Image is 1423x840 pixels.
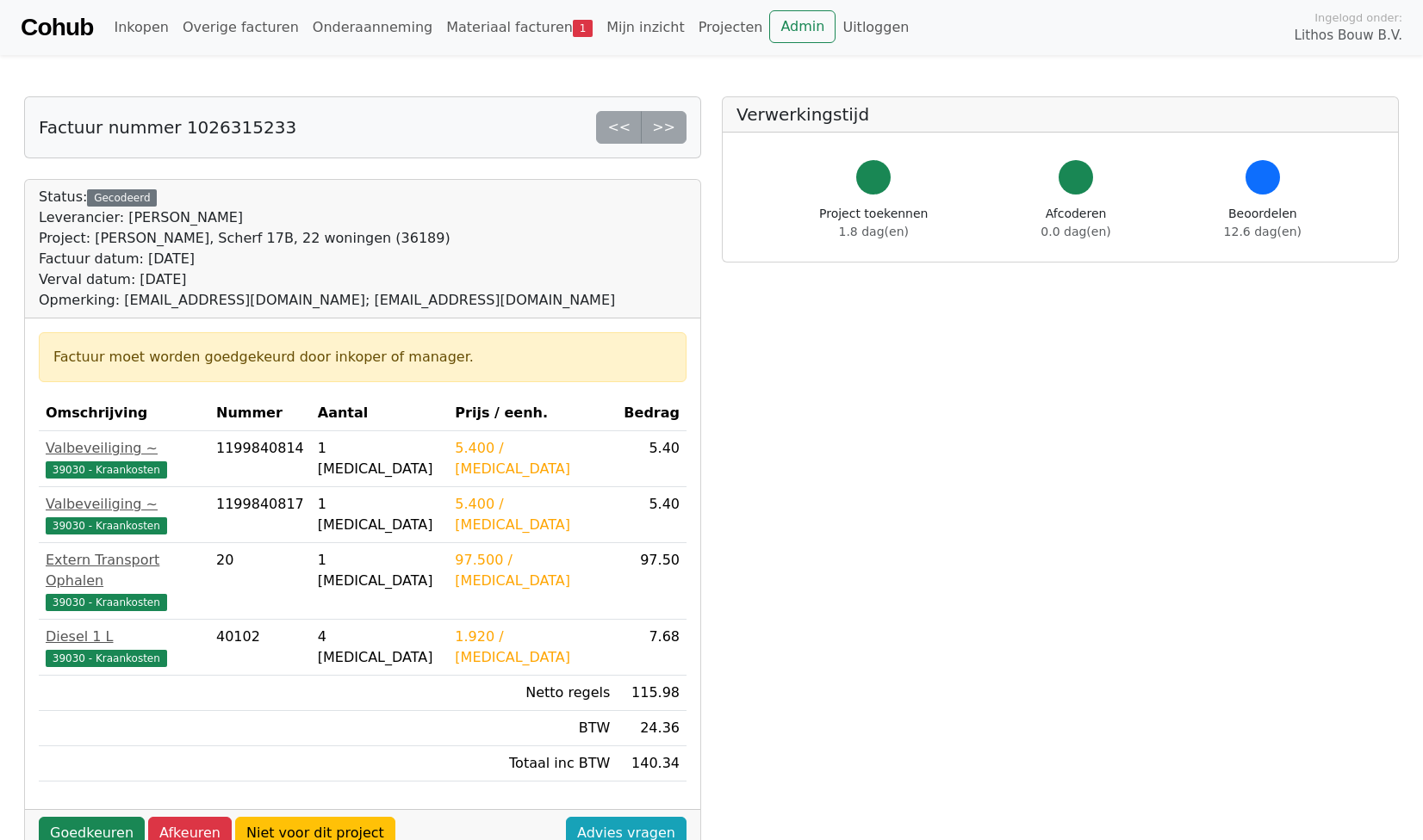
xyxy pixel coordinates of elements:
div: Factuur datum: [DATE] [39,249,615,269]
div: Status: [39,187,615,311]
span: 39030 - Kraankosten [46,517,167,534]
td: 20 [209,543,311,620]
span: 0.0 dag(en) [1041,225,1110,238]
td: Totaal inc BTW [448,746,617,781]
div: Leverancier: [PERSON_NAME] [39,207,615,228]
div: Valbeveiliging ~ [46,438,202,459]
td: 1199840817 [209,487,311,543]
div: 1 [MEDICAL_DATA] [318,438,442,479]
a: Uitloggen [836,10,916,45]
a: Valbeveiliging ~39030 - Kraankosten [46,438,202,479]
th: Prijs / eenh. [448,396,617,431]
th: Bedrag [617,396,687,431]
span: 39030 - Kraankosten [46,594,167,611]
div: 1.920 / [MEDICAL_DATA] [455,627,610,668]
th: Aantal [311,396,449,431]
td: 5.40 [617,487,687,543]
div: Project toekennen [819,205,928,241]
span: Lithos Bouw B.V. [1295,26,1402,46]
div: 4 [MEDICAL_DATA] [318,627,442,668]
div: 1 [MEDICAL_DATA] [318,550,442,591]
td: 7.68 [617,620,687,676]
div: Diesel 1 L [46,627,202,647]
div: Beoordelen [1224,205,1302,241]
span: 39030 - Kraankosten [46,461,167,479]
span: 39030 - Kraankosten [46,650,167,667]
td: 97.50 [617,543,687,620]
a: Cohub [21,7,93,48]
div: Extern Transport Ophalen [46,550,202,591]
td: 5.40 [617,431,687,487]
div: Gecodeerd [87,189,157,207]
div: 97.500 / [MEDICAL_DATA] [455,550,610,591]
td: 1199840814 [209,431,311,487]
a: Admin [769,10,836,43]
td: BTW [448,711,617,746]
a: Projecten [692,10,770,45]
span: 1 [573,20,593,37]
a: Materiaal facturen1 [439,10,600,45]
a: Onderaanneming [306,10,439,45]
span: 1.8 dag(en) [839,225,909,238]
div: 5.400 / [MEDICAL_DATA] [455,494,610,535]
a: Overige facturen [176,10,306,45]
div: Factuur moet worden goedgekeurd door inkoper of manager. [53,347,672,367]
th: Omschrijving [39,396,209,431]
a: Valbeveiliging ~39030 - Kraankosten [46,494,202,535]
div: 1 [MEDICAL_DATA] [318,494,442,535]
div: Verval datum: [DATE] [39,269,615,290]
th: Nummer [209,396,311,431]
h5: Factuur nummer 1026315233 [39,117,296,138]
td: Netto regels [448,676,617,711]
td: 115.98 [617,676,687,711]
span: 12.6 dag(en) [1224,225,1302,238]
td: 24.36 [617,711,687,746]
a: Inkopen [107,10,175,45]
div: Project: [PERSON_NAME], Scherf 17B, 22 woningen (36189) [39,228,615,249]
a: Diesel 1 L39030 - Kraankosten [46,627,202,668]
td: 140.34 [617,746,687,781]
div: Valbeveiliging ~ [46,494,202,515]
td: 40102 [209,620,311,676]
div: Afcoderen [1041,205,1110,241]
span: Ingelogd onder: [1314,9,1402,26]
div: Opmerking: [EMAIL_ADDRESS][DOMAIN_NAME]; [EMAIL_ADDRESS][DOMAIN_NAME] [39,290,615,311]
h5: Verwerkingstijd [736,104,1384,125]
a: Mijn inzicht [600,10,692,45]
div: 5.400 / [MEDICAL_DATA] [455,438,610,479]
a: Extern Transport Ophalen39030 - Kraankosten [46,550,202,612]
